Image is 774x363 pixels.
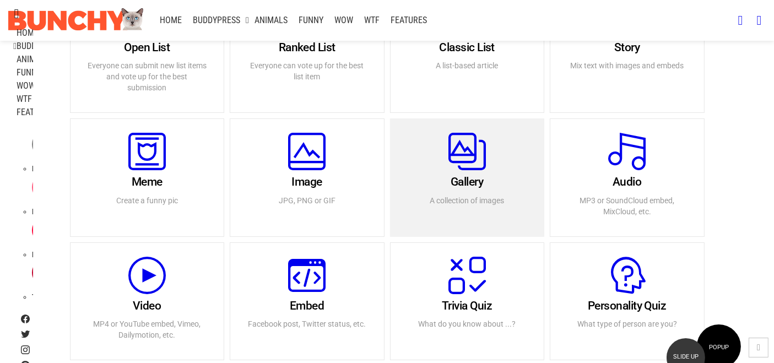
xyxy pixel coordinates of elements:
[550,118,705,237] a: AudioMP3 or SoundCloud embed, MixCloud, etc.
[567,176,688,189] h3: Audio
[329,12,359,29] a: WOW
[407,318,528,329] p: What do you know about ...?
[359,12,385,29] a: WTF
[407,176,528,189] h3: Gallery
[87,318,208,340] p: MP4 or YouTube embed, Vimeo, Dailymotion, etc.
[247,41,367,55] h3: Ranked List
[567,318,688,329] p: What type of person are you?
[407,41,528,55] h3: Classic List
[8,8,143,32] img: Bunchy
[550,242,705,361] a: Personality QuizWhat type of person are you?
[407,195,528,206] p: A collection of images
[247,300,367,313] h3: Embed
[87,60,208,93] p: Everyone can submit new list items and vote up for the best submission
[247,195,367,206] p: JPG, PNG or GIF
[187,12,249,29] a: BuddyPress
[567,60,688,71] p: Mix text with images and embeds
[390,242,545,361] a: Trivia QuizWhat do you know about ...?
[407,60,528,71] p: A list-based article
[567,195,688,217] p: MP3 or SoundCloud embed, MixCloud, etc.
[249,12,293,29] a: Animals
[390,118,545,237] a: GalleryA collection of images
[567,41,688,55] h3: Story
[749,338,768,357] a: Back to Top
[70,118,225,237] a: MemeCreate a funny pic
[87,195,208,206] p: Create a funny pic
[407,300,528,313] h3: Trivia Quiz
[247,60,367,82] p: Everyone can vote up for the best list item
[567,300,688,313] h3: Personality Quiz
[247,176,367,189] h3: Image
[247,318,367,329] p: Facebook post, Twitter status, etc.
[87,300,208,313] h3: Video
[70,242,225,361] a: VideoMP4 or YouTube embed, Vimeo, Dailymotion, etc.
[230,118,385,237] a: ImageJPG, PNG or GIF
[87,176,208,189] h3: Meme
[293,12,329,29] a: Funny
[154,12,187,29] a: Home
[87,41,208,55] h3: Open List
[385,12,432,29] a: Features
[230,242,385,361] a: EmbedFacebook post, Twitter status, etc.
